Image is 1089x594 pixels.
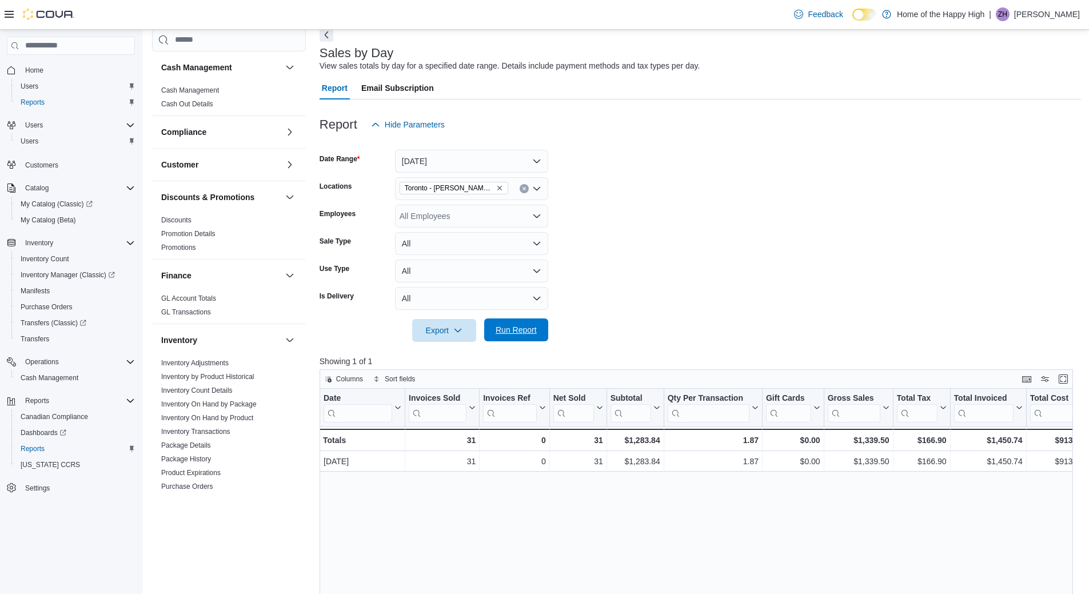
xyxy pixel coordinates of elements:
span: My Catalog (Classic) [16,197,135,211]
button: Inventory [21,236,58,250]
a: Promotions [161,244,196,252]
span: My Catalog (Beta) [21,216,76,225]
button: Reports [21,394,54,408]
span: Discounts [161,216,192,225]
nav: Complex example [7,57,135,526]
a: Cash Management [16,371,83,385]
span: My Catalog (Beta) [16,213,135,227]
a: Inventory On Hand by Package [161,400,257,408]
div: Cash Management [152,83,306,115]
label: Locations [320,182,352,191]
span: Settings [25,484,50,493]
div: $1,339.50 [827,433,889,447]
button: All [395,232,548,255]
span: Columns [336,374,363,384]
div: $1,450.74 [954,455,1022,468]
button: Transfers [11,331,139,347]
span: Users [21,118,135,132]
h3: Inventory [161,334,197,346]
div: $166.90 [896,433,946,447]
span: Inventory [21,236,135,250]
button: Hide Parameters [366,113,449,136]
button: Settings [2,480,139,496]
a: Customers [21,158,63,172]
span: Inventory Transactions [161,427,230,436]
span: Sort fields [385,374,415,384]
span: Run Report [496,324,537,336]
span: Email Subscription [361,77,434,99]
span: Inventory by Product Historical [161,372,254,381]
span: Purchase Orders [21,302,73,312]
a: Users [16,134,43,148]
button: Operations [2,354,139,370]
span: Users [25,121,43,130]
button: Total Tax [896,393,946,422]
span: My Catalog (Classic) [21,200,93,209]
button: Users [2,117,139,133]
span: Transfers (Classic) [16,316,135,330]
span: Canadian Compliance [21,412,88,421]
a: Promotion Details [161,230,216,238]
label: Sale Type [320,237,351,246]
div: Invoices Ref [483,393,536,422]
div: Qty Per Transaction [667,393,749,422]
span: Reports [16,442,135,456]
span: Toronto - Danforth Ave - Friendly Stranger [400,182,508,194]
button: Finance [161,270,281,281]
div: Date [324,393,392,404]
div: Gift Card Sales [766,393,811,422]
span: Inventory [25,238,53,248]
button: Total Invoiced [954,393,1022,422]
div: $1,283.84 [610,433,660,447]
div: Qty Per Transaction [667,393,749,404]
button: Catalog [2,180,139,196]
button: Inventory [283,333,297,347]
a: Manifests [16,284,54,298]
span: Manifests [16,284,135,298]
a: Feedback [789,3,847,26]
span: Cash Management [16,371,135,385]
div: Total Cost [1030,393,1074,422]
button: Compliance [161,126,281,138]
button: Sort fields [369,372,420,386]
span: Purchase Orders [161,482,213,491]
span: Transfers [16,332,135,346]
button: Date [324,393,401,422]
div: Date [324,393,392,422]
span: Home [25,66,43,75]
button: Subtotal [610,393,660,422]
a: Purchase Orders [16,300,77,314]
span: Inventory On Hand by Product [161,413,253,422]
span: Users [16,79,135,93]
h3: Sales by Day [320,46,394,60]
a: Transfers (Classic) [11,315,139,331]
div: $913.80 [1030,433,1083,447]
div: 0 [483,433,545,447]
button: Inventory [161,334,281,346]
button: Open list of options [532,184,541,193]
div: Total Tax [896,393,937,404]
div: Net Sold [553,393,593,422]
div: 31 [553,455,603,468]
a: Reports [16,95,49,109]
span: Cash Management [21,373,78,382]
a: Inventory Manager (Classic) [11,267,139,283]
button: My Catalog (Beta) [11,212,139,228]
div: View sales totals by day for a specified date range. Details include payment methods and tax type... [320,60,700,72]
span: Reports [21,444,45,453]
span: Reorder [161,496,186,505]
div: 1.87 [667,433,758,447]
button: Inventory Count [11,251,139,267]
p: Showing 1 of 1 [320,356,1081,367]
span: ZH [998,7,1007,21]
div: $913.80 [1030,455,1083,468]
span: Inventory Manager (Classic) [16,268,135,282]
a: Inventory Manager (Classic) [16,268,119,282]
a: My Catalog (Classic) [16,197,97,211]
a: Reports [16,442,49,456]
button: Operations [21,355,63,369]
a: Inventory Count Details [161,386,233,394]
div: Invoices Sold [409,393,466,404]
div: $166.90 [896,455,946,468]
a: Transfers (Classic) [16,316,91,330]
